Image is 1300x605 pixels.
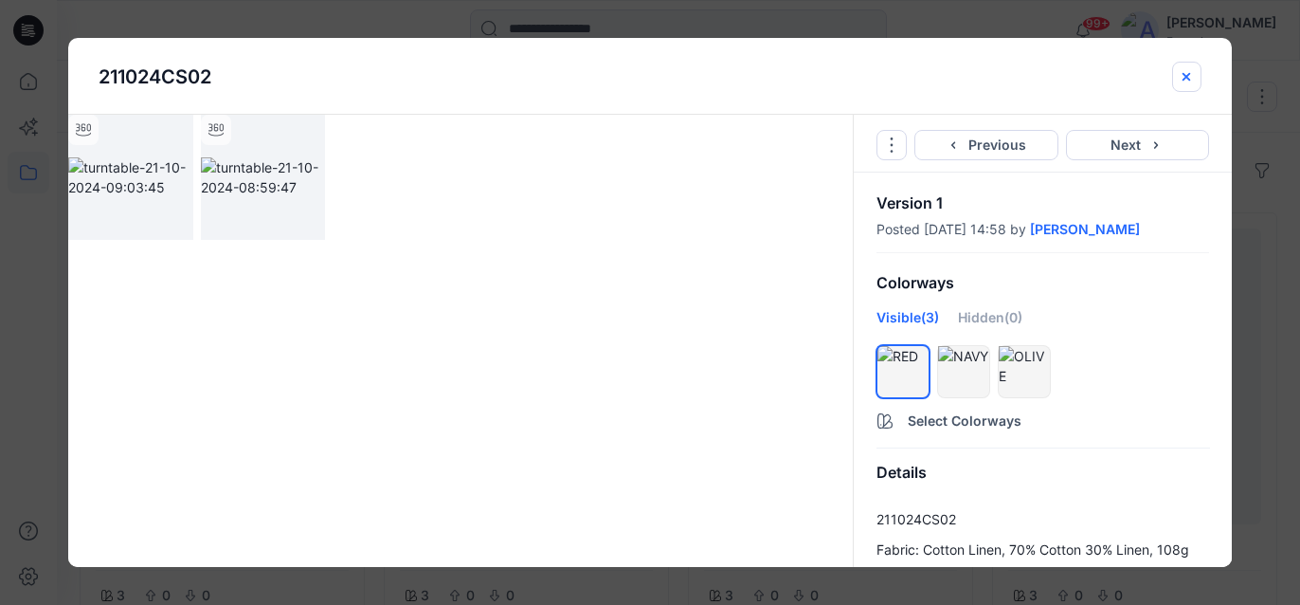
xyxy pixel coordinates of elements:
button: Options [876,130,907,160]
div: Colorways [854,259,1232,307]
div: hide/show colorwayRED [876,345,930,398]
img: turntable-21-10-2024-09:03:45 [68,157,193,197]
button: close-btn [1172,62,1201,92]
div: hide/show colorwayOLIVE [998,345,1051,398]
div: Hidden (0) [958,307,1022,341]
p: 211024CS02 Fabric: Cotton Linen, 70% Cotton 30% Linen, 108g Long straight leg trousers with frill... [876,512,1209,558]
div: Details [854,449,1232,497]
img: turntable-21-10-2024-08:59:47 [201,157,326,197]
div: hide/show colorwayNAVY [937,345,990,398]
div: Visible (3) [876,307,939,341]
div: Posted [DATE] 14:58 by [876,222,1209,237]
button: Previous [914,130,1058,160]
button: Select Colorways [854,402,1232,432]
button: Next [1066,130,1210,160]
p: Version 1 [876,195,1209,211]
p: 211024CS02 [99,63,211,91]
a: [PERSON_NAME] [1030,222,1140,237]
